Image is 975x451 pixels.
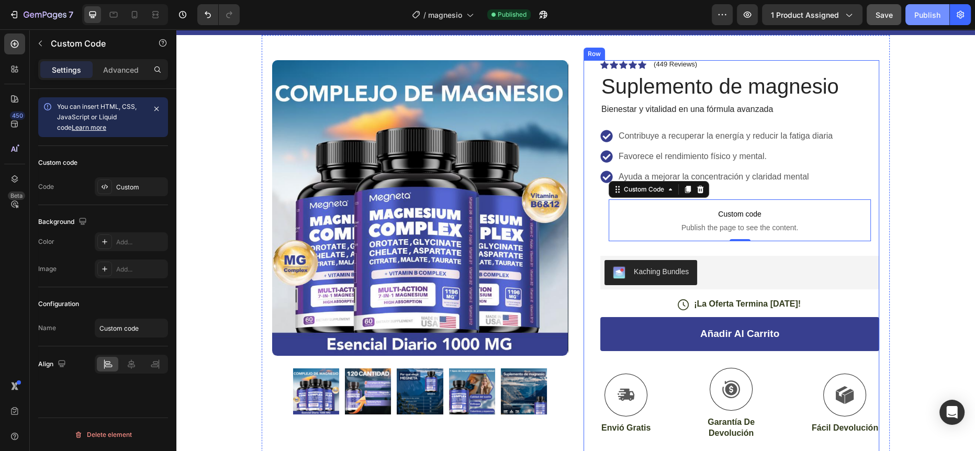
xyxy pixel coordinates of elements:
div: Custom Code [445,155,490,165]
p: Settings [52,64,81,75]
div: Configuration [38,299,79,309]
span: / [423,9,426,20]
div: Background [38,215,89,229]
div: Custom code [38,158,77,167]
p: 7 [69,8,73,21]
div: Code [38,182,54,191]
p: Garantía De Devolución [513,388,597,410]
p: Envió Gratis [425,393,474,404]
span: You can insert HTML, CSS, JavaScript or Liquid code [57,103,137,131]
img: KachingBundles.png [436,237,449,250]
p: ¡La Oferta Termina [DATE]! [518,269,624,280]
div: Add... [116,265,165,274]
p: Contribuye a recuperar la energía y reducir la fatiga diaria [442,100,656,113]
div: Rich Text Editor. Editing area: main [441,140,658,155]
button: Kaching Bundles [428,231,521,256]
p: Custom Code [51,37,140,50]
div: Open Intercom Messenger [939,400,965,425]
button: 1 product assigned [762,4,862,25]
button: Publish [905,4,949,25]
span: magnesio [428,9,462,20]
div: Añadir Al Carrito [524,298,603,311]
div: Delete element [74,429,132,441]
div: Row [409,20,427,29]
button: Delete element [38,426,168,443]
div: Beta [8,191,25,200]
p: (449 Reviews) [477,31,521,39]
div: Kaching Bundles [457,237,512,248]
h1: Suplemento de magnesio [424,42,703,72]
p: Advanced [103,64,139,75]
iframe: Design area [176,29,975,451]
div: Align [38,357,68,371]
span: Published [498,10,526,19]
div: 450 [10,111,25,120]
span: Publish the page to see the content. [432,193,694,204]
span: 1 product assigned [771,9,839,20]
p: Favorece el rendimiento físico y mental. [442,121,656,133]
div: Add... [116,238,165,247]
span: Save [876,10,893,19]
div: Custom [116,183,165,192]
div: Color [38,237,54,246]
div: Image [38,264,57,274]
a: Learn more [72,123,106,131]
p: Fácil Devolución [635,393,702,404]
div: Undo/Redo [197,4,240,25]
div: Rich Text Editor. Editing area: main [441,119,658,135]
div: Rich Text Editor. Editing area: main [441,99,658,115]
button: Añadir Al Carrito [424,288,703,322]
button: Save [867,4,901,25]
div: Name [38,323,56,333]
button: 7 [4,4,78,25]
p: Bienestar y vitalidad en una fórmula avanzada [425,75,702,86]
span: Custom code [432,178,694,191]
div: Publish [914,9,940,20]
p: Ayuda a mejorar la concentración y claridad mental [442,141,656,154]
